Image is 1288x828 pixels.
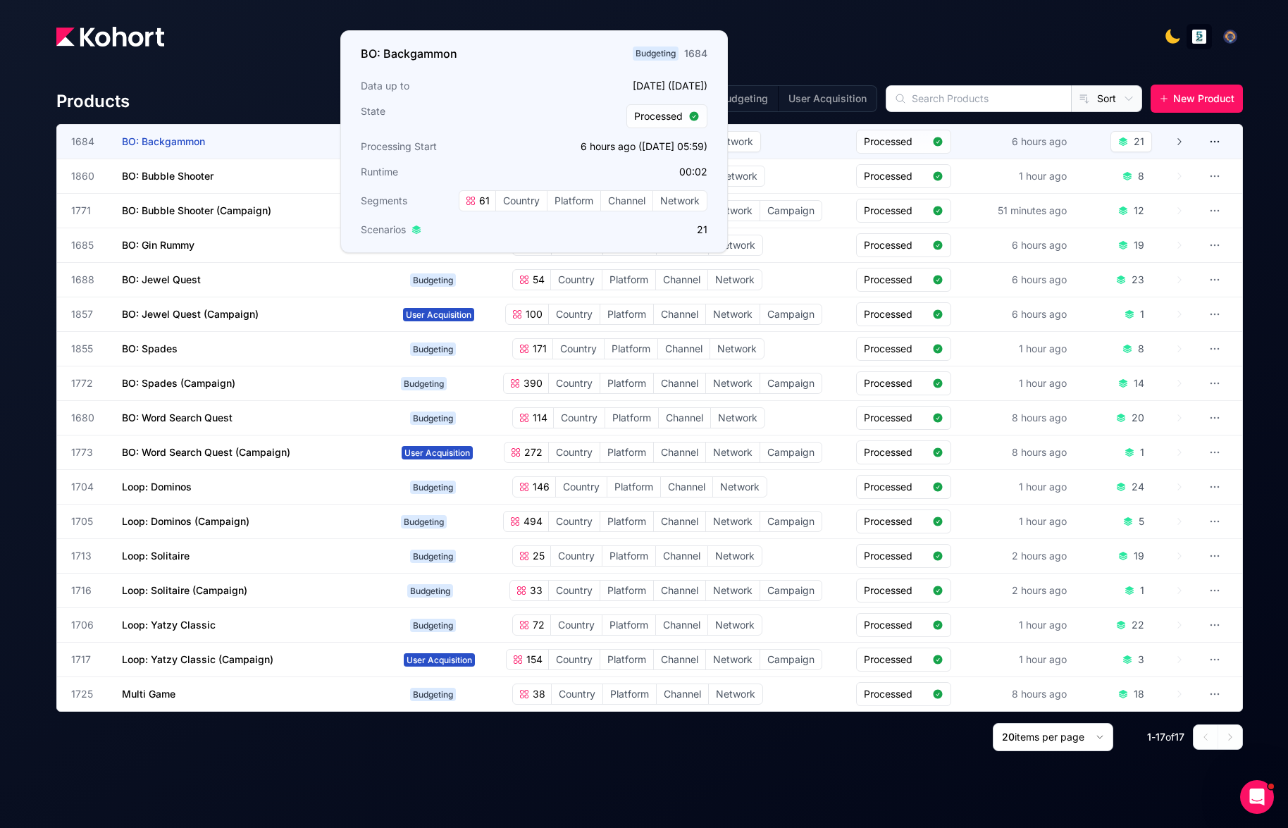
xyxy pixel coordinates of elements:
span: Country [552,684,602,704]
span: Channel [654,581,705,600]
span: BO: Bubble Shooter [122,170,213,182]
span: Channel [654,512,705,531]
span: Campaign [760,304,822,324]
span: Country [549,373,600,393]
span: Loop: Solitaire (Campaign) [122,584,247,596]
span: Campaign [760,650,822,669]
span: Country [496,191,547,211]
button: New Product [1151,85,1243,113]
div: 1 hour ago [1016,339,1070,359]
div: 1 hour ago [1016,512,1070,531]
span: Processed [864,135,927,149]
span: of [1165,731,1175,743]
span: Budgeting [410,273,456,287]
span: Country [551,546,602,566]
span: items per page [1015,731,1084,743]
span: Network [706,581,760,600]
div: 1684 [684,47,707,61]
span: Network [706,201,760,221]
span: 1773 [71,445,105,459]
span: 1716 [71,583,105,598]
a: 1688BO: Jewel QuestBudgeting54CountryPlatformChannelNetworkProcessed6 hours ago23 [71,263,1184,297]
span: Network [706,443,760,462]
span: Country [551,615,602,635]
span: Platform [600,581,653,600]
div: 51 minutes ago [995,201,1070,221]
span: Platform [602,546,655,566]
div: 6 hours ago [1009,304,1070,324]
span: 100 [523,307,543,321]
span: Channel [657,684,708,704]
span: Loop: Dominos (Campaign) [122,515,249,527]
span: Budgeting [401,377,447,390]
span: Platform [607,477,660,497]
span: BO: Word Search Quest [122,412,233,424]
span: 171 [530,342,547,356]
span: Network [711,166,764,186]
span: Processed [864,618,927,632]
a: 1772BO: Spades (Campaign)Budgeting390CountryPlatformChannelNetworkCampaignProcessed1 hour ago14 [71,366,1184,400]
span: Network [711,408,764,428]
span: Processed [634,109,683,123]
div: 8 hours ago [1009,443,1070,462]
a: 1713Loop: SolitaireBudgeting25CountryPlatformChannelNetworkProcessed2 hours ago19 [71,539,1184,573]
span: 1706 [71,618,105,632]
span: Platform [605,339,657,359]
div: 6 hours ago [1009,132,1070,152]
span: 17 [1175,731,1184,743]
span: Platform [602,270,655,290]
span: 20 [1002,731,1015,743]
span: Budgeting [410,550,456,563]
span: Channel [654,443,705,462]
span: Channel [654,650,705,669]
a: 1704Loop: DominosBudgeting146CountryPlatformChannelNetworkProcessed1 hour ago24 [71,470,1184,504]
a: 1771BO: Bubble Shooter (Campaign)User Acquisition679CountryPlatformChannelNetworkCampaignProcesse... [71,194,1184,228]
a: 1860BO: Bubble ShooterBudgeting211CountryPlatformChannelNetworkProcessed1 hour ago8 [71,159,1184,193]
p: [DATE] ([DATE]) [538,79,707,93]
span: User Acquisition [402,446,473,459]
a: 1717Loop: Yatzy Classic (Campaign)User Acquisition154CountryPlatformChannelNetworkCampaignProcess... [71,643,1184,676]
span: Budgeting [410,481,456,494]
span: 54 [530,273,545,287]
span: Processed [864,480,927,494]
span: BO: Word Search Quest (Campaign) [122,446,290,458]
div: 2 hours ago [1009,581,1070,600]
span: Country [551,270,602,290]
span: Platform [605,408,658,428]
a: 1773BO: Word Search Quest (Campaign)User Acquisition272CountryPlatformChannelNetworkCampaignProce... [71,435,1184,469]
span: Country [553,339,604,359]
span: Campaign [760,512,822,531]
span: BO: Backgammon [122,135,205,147]
h3: Runtime [361,165,530,179]
span: BO: Gin Rummy [122,239,194,251]
span: BO: Spades [122,342,178,354]
span: - [1151,731,1156,743]
span: 494 [521,514,543,529]
span: Budgeting [410,619,456,632]
div: 1 hour ago [1016,650,1070,669]
span: Multi Game [122,688,175,700]
span: 33 [527,583,543,598]
div: 14 [1134,376,1144,390]
span: Processed [864,238,927,252]
span: Processed [864,376,927,390]
span: Platform [600,512,653,531]
span: 25 [530,549,545,563]
span: Budgeting [410,688,456,701]
div: 8 hours ago [1009,684,1070,704]
span: Campaign [760,201,822,221]
span: Platform [600,304,653,324]
span: Channel [654,304,705,324]
a: 1685BO: Gin RummyBudgeting80CountryPlatformChannelNetworkProcessed6 hours ago19 [71,228,1184,262]
span: BO: Bubble Shooter (Campaign) [122,204,271,216]
p: 6 hours ago ([DATE] 05:59) [538,140,707,154]
span: Channel [656,615,707,635]
app-duration-counter: 00:02 [679,166,707,178]
span: User Acquisition [404,653,475,667]
span: Platform [603,684,656,704]
h3: Processing Start [361,140,530,154]
div: 1 hour ago [1016,166,1070,186]
span: Processed [864,514,927,529]
span: Processed [864,445,927,459]
button: 20items per page [993,723,1113,751]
